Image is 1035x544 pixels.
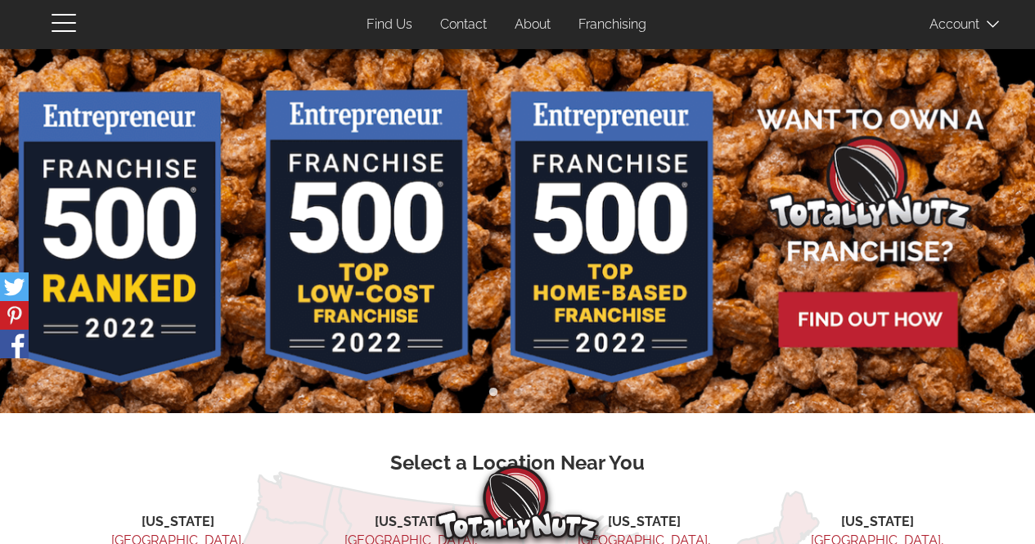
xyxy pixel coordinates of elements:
img: Totally Nutz Logo [436,465,600,540]
a: Contact [428,9,499,41]
li: [US_STATE] [83,513,272,532]
a: Find Us [354,9,425,41]
li: [US_STATE] [550,513,739,532]
h3: Select a Location Near You [64,452,972,474]
a: Franchising [566,9,659,41]
li: [US_STATE] [783,513,972,532]
button: 1 of 3 [485,384,502,401]
li: [US_STATE] [317,513,506,532]
a: About [502,9,563,41]
button: 2 of 3 [510,384,526,401]
button: 3 of 3 [534,384,551,401]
